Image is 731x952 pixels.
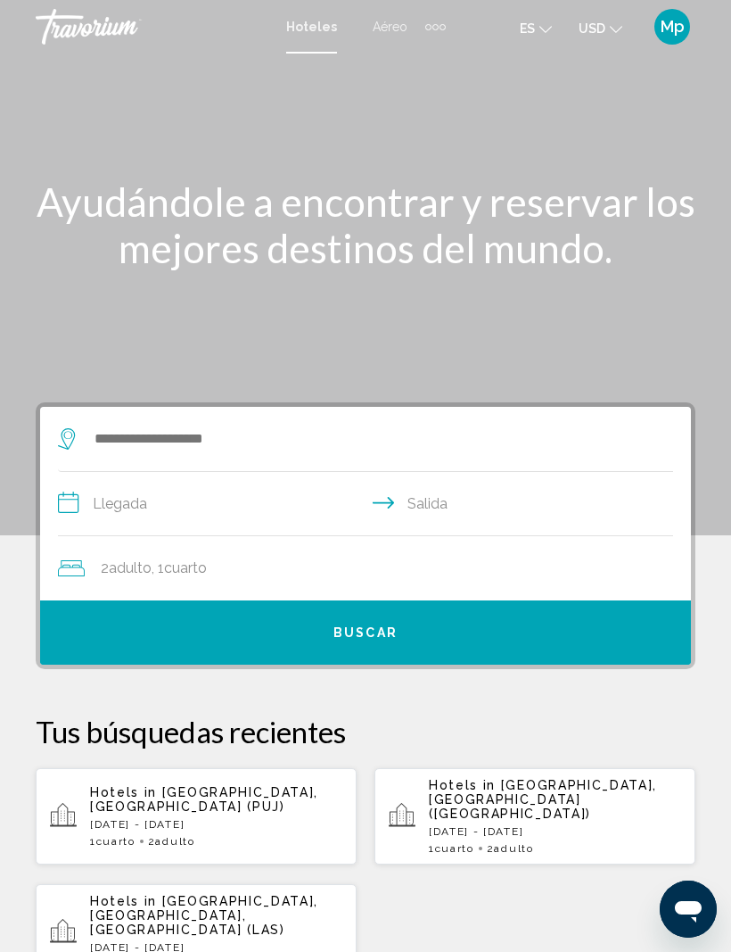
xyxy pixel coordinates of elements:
a: Aéreo [373,20,407,34]
span: [GEOGRAPHIC_DATA], [GEOGRAPHIC_DATA] (PUJ) [90,785,318,814]
span: 2 [148,835,195,848]
span: Hotels in [90,894,157,908]
span: Cuarto [435,842,474,855]
span: Adulto [494,842,533,855]
span: Mp [661,18,685,36]
p: [DATE] - [DATE] [90,818,342,831]
button: Buscar [40,600,691,665]
h1: Ayudándole a encontrar y reservar los mejores destinos del mundo. [36,178,695,271]
span: 1 [90,835,136,848]
span: 1 [429,842,474,855]
p: Tus búsquedas recientes [36,714,695,749]
button: Hotels in [GEOGRAPHIC_DATA], [GEOGRAPHIC_DATA] (PUJ)[DATE] - [DATE]1Cuarto2Adulto [36,767,357,865]
span: Adulto [109,559,152,576]
span: [GEOGRAPHIC_DATA], [GEOGRAPHIC_DATA] ([GEOGRAPHIC_DATA]) [429,778,657,821]
span: Hotels in [90,785,157,799]
span: Buscar [333,626,398,641]
p: [DATE] - [DATE] [429,825,681,838]
button: Change language [520,15,552,41]
a: Travorium [36,9,268,45]
span: Cuarto [96,835,136,848]
button: User Menu [649,8,695,46]
span: , 1 [152,556,207,581]
button: Travelers: 2 adults, 0 children [40,536,691,600]
span: 2 [101,556,152,581]
button: Extra navigation items [425,12,446,41]
a: Hoteles [286,20,337,34]
span: es [520,21,535,36]
span: USD [579,21,605,36]
div: Search widget [40,407,691,665]
button: Hotels in [GEOGRAPHIC_DATA], [GEOGRAPHIC_DATA] ([GEOGRAPHIC_DATA])[DATE] - [DATE]1Cuarto2Adulto [374,767,695,865]
button: Change currency [579,15,622,41]
span: Hotels in [429,778,496,792]
button: Check in and out dates [58,472,673,536]
span: Cuarto [164,559,207,576]
span: [GEOGRAPHIC_DATA], [GEOGRAPHIC_DATA], [GEOGRAPHIC_DATA] (LAS) [90,894,318,937]
iframe: Botón para iniciar la ventana de mensajería [660,881,717,938]
span: Adulto [155,835,194,848]
span: 2 [487,842,534,855]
